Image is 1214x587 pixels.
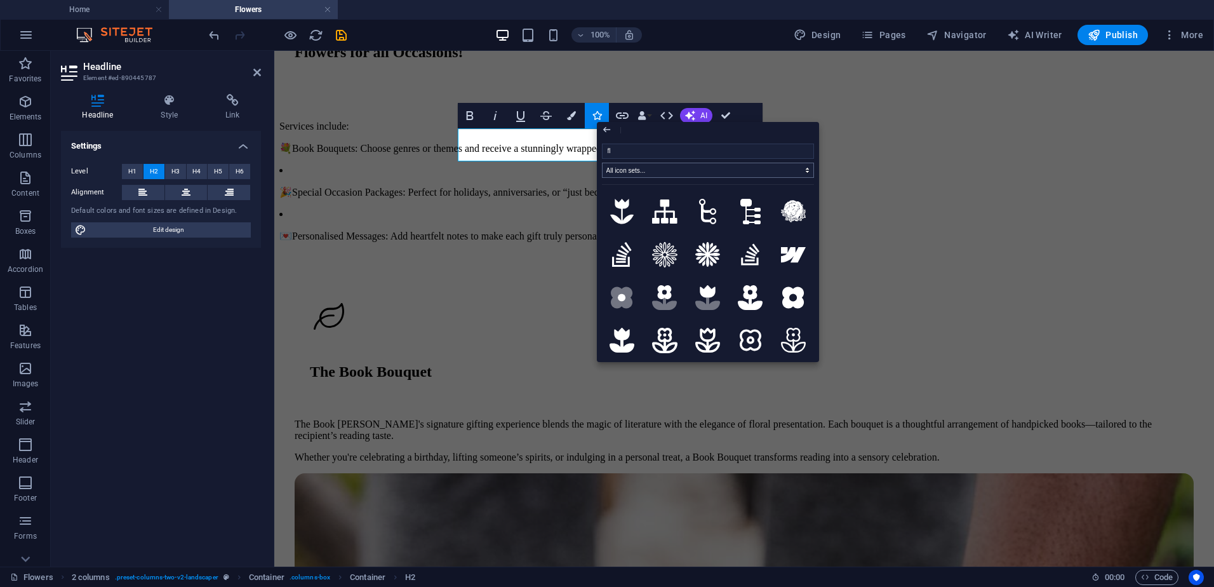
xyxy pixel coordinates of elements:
button: 100% [571,27,617,43]
button: Close [597,122,617,137]
h4: Flowers [169,3,338,17]
p: Tables [14,302,37,313]
p: Columns [10,150,41,160]
nav: breadcrumb [72,570,415,585]
button: AI [680,108,712,123]
i: Save (Ctrl+S) [334,28,349,43]
h4: Headline [61,94,140,121]
h4: Style [140,94,204,121]
p: Images [13,379,39,389]
p: Slider [16,417,36,427]
button: Ion Ios Flower (Ionicons) [688,234,728,275]
span: Pages [861,29,905,41]
label: Level [71,164,122,179]
p: Footer [14,493,37,503]
button: Design [789,25,846,45]
button: Data Bindings [636,103,653,128]
div: Design (Ctrl+Alt+Y) [789,25,846,45]
button: Cauli Flower (IcoFont) [773,191,814,232]
span: AI [700,112,707,119]
img: Editor Logo [73,27,168,43]
button: Webflow (FontAwesome Brands) [773,234,814,275]
button: Publish [1077,25,1148,45]
button: Navigator [921,25,992,45]
button: Flower Tulip (FontAwesome Solid) [602,320,643,361]
button: Flower (FontAwesome Solid) [773,278,814,318]
input: Search icons (square, star half, etc.) [602,144,814,159]
button: Flower (FontAwesome Duotone) [602,278,643,318]
button: Chart Flow Alt-2 (IcoFont) [688,191,728,232]
span: H3 [171,164,180,179]
span: . preset-columns-two-v2-landscaper [115,570,218,585]
span: H6 [236,164,244,179]
span: AI Writer [1007,29,1062,41]
span: H5 [214,164,222,179]
button: Stack Overflow (FontAwesome Brands) [730,234,771,275]
p: Forms [14,531,37,541]
button: Underline (Ctrl+U) [509,103,533,128]
p: Features [10,341,41,351]
span: H1 [128,164,137,179]
h6: Session time [1091,570,1125,585]
button: Social Stack Overflow (IcoFont) [602,234,643,275]
button: Strikethrough [534,103,558,128]
p: Favorites [9,74,41,84]
button: H3 [165,164,186,179]
button: reload [308,27,323,43]
button: Usercentrics [1189,570,1204,585]
button: More [1158,25,1208,45]
button: Chart Flow (IcoFont) [730,191,771,232]
i: Reload page [309,28,323,43]
p: Content [11,188,39,198]
button: Code [1135,570,1178,585]
span: Click to select. Double-click to edit [405,570,415,585]
p: Boxes [15,226,36,236]
h3: Element #ed-890445787 [83,72,236,84]
button: Icons [585,103,609,128]
span: . columns-box [290,570,330,585]
a: Click to cancel selection. Double-click to open Pages [10,570,53,585]
h6: 100% [590,27,611,43]
button: Flower (FontAwesome Regular) [730,320,771,361]
span: More [1163,29,1203,41]
span: Click to select. Double-click to edit [249,570,284,585]
span: Click to select. Double-click to edit [350,570,385,585]
button: Flower Tulip (FontAwesome Duotone) [688,278,728,318]
h4: Settings [61,131,261,154]
button: AI Writer [1002,25,1067,45]
h4: Link [204,94,261,121]
button: Flower Daffodil (FontAwesome Regular) [644,320,685,361]
p: Elements [10,112,42,122]
span: Click to select. Double-click to edit [72,570,110,585]
button: H2 [143,164,164,179]
div: Default colors and font sizes are defined in Design. [71,206,251,217]
span: Publish [1088,29,1138,41]
button: Confirm (Ctrl+⏎) [714,103,738,128]
button: HTML [655,103,679,128]
span: 00 00 [1105,570,1124,585]
button: Flower Tulip (FontAwesome Regular) [688,320,728,361]
button: Click here to leave preview mode and continue editing [283,27,298,43]
button: Flora Flower (IcoFont) [602,191,643,232]
i: On resize automatically adjust zoom level to fit chosen device. [624,29,635,41]
button: Bold (Ctrl+B) [458,103,482,128]
button: H4 [187,164,208,179]
button: Colors [559,103,584,128]
button: H5 [208,164,229,179]
span: Edit design [90,222,247,238]
h2: Headline [83,61,261,72]
button: H1 [122,164,143,179]
button: Ion Ios Flower Outline (Ionicons) [644,234,685,275]
span: Design [794,29,841,41]
h2: The Book Bouquet [36,313,919,330]
button: Chart Flow Alt-1 (IcoFont) [644,191,685,232]
button: Edit design [71,222,251,238]
span: H4 [192,164,201,179]
button: undo [206,27,222,43]
button: Flower Daffodil (FontAwesome Duotone) [644,278,685,318]
button: H6 [229,164,250,179]
span: H2 [150,164,158,179]
button: Flower Daffodil (FontAwesome Solid) [730,278,771,318]
label: Alignment [71,185,122,200]
p: Header [13,455,38,465]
